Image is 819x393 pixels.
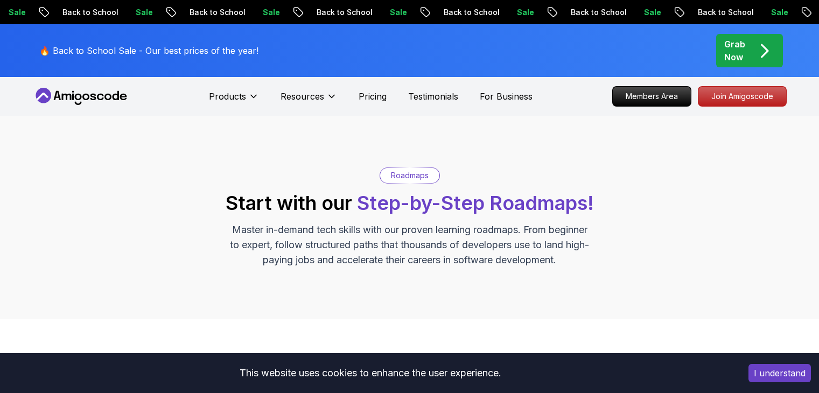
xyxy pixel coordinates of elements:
[281,90,324,103] p: Resources
[209,90,259,111] button: Products
[306,7,379,18] p: Back to School
[760,7,795,18] p: Sale
[281,90,337,111] button: Resources
[748,364,811,382] button: Accept cookies
[687,7,760,18] p: Back to School
[612,86,691,107] a: Members Area
[52,7,125,18] p: Back to School
[698,86,787,107] a: Join Amigoscode
[633,7,668,18] p: Sale
[379,7,414,18] p: Sale
[724,38,745,64] p: Grab Now
[179,7,252,18] p: Back to School
[613,87,691,106] p: Members Area
[433,7,506,18] p: Back to School
[560,7,633,18] p: Back to School
[357,191,594,215] span: Step-by-Step Roadmaps!
[8,361,732,385] div: This website uses cookies to enhance the user experience.
[408,90,458,103] a: Testimonials
[698,87,786,106] p: Join Amigoscode
[480,90,533,103] a: For Business
[39,44,258,57] p: 🔥 Back to School Sale - Our best prices of the year!
[226,192,594,214] h2: Start with our
[359,90,387,103] a: Pricing
[209,90,246,103] p: Products
[506,7,541,18] p: Sale
[252,7,286,18] p: Sale
[125,7,159,18] p: Sale
[229,222,591,268] p: Master in-demand tech skills with our proven learning roadmaps. From beginner to expert, follow s...
[391,170,429,181] p: Roadmaps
